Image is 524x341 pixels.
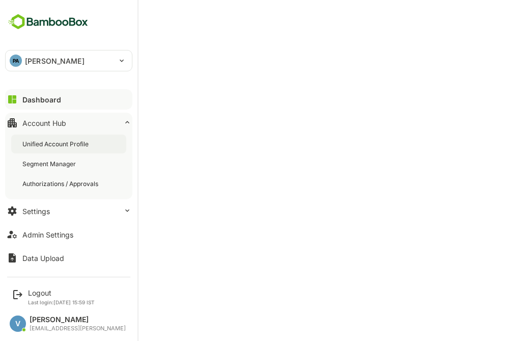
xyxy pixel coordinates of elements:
[22,160,78,168] div: Segment Manager
[5,113,132,133] button: Account Hub
[30,316,126,324] div: [PERSON_NAME]
[10,55,22,67] div: PA
[22,254,64,263] div: Data Upload
[10,316,26,332] div: V
[5,89,132,110] button: Dashboard
[28,288,95,297] div: Logout
[5,248,132,268] button: Data Upload
[22,119,66,127] div: Account Hub
[22,207,50,216] div: Settings
[5,201,132,221] button: Settings
[22,95,61,104] div: Dashboard
[22,179,100,188] div: Authorizations / Approvals
[28,299,95,305] p: Last login: [DATE] 15:59 IST
[22,230,73,239] div: Admin Settings
[6,50,132,71] div: PA[PERSON_NAME]
[22,140,91,148] div: Unified Account Profile
[5,12,91,32] img: BambooboxFullLogoMark.5f36c76dfaba33ec1ec1367b70bb1252.svg
[25,56,85,66] p: [PERSON_NAME]
[5,224,132,245] button: Admin Settings
[30,325,126,332] div: [EMAIL_ADDRESS][PERSON_NAME]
